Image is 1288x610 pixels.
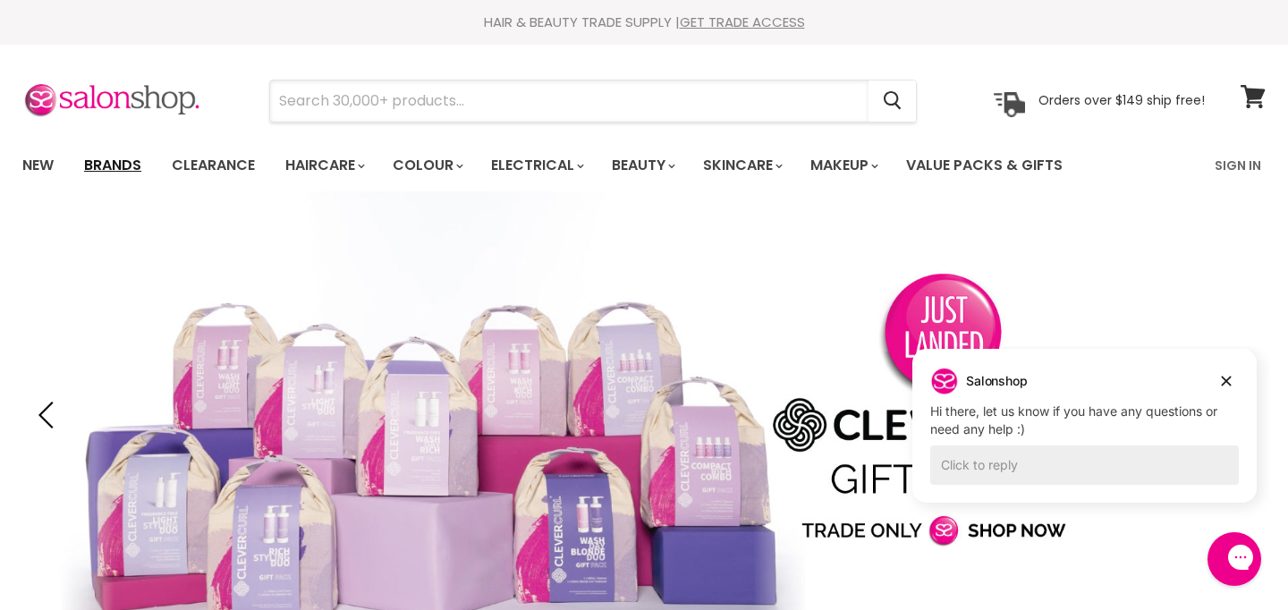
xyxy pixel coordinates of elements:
[893,147,1076,184] a: Value Packs & Gifts
[598,147,686,184] a: Beauty
[158,147,268,184] a: Clearance
[680,13,805,31] a: GET TRADE ACCESS
[899,346,1270,530] iframe: Gorgias live chat campaigns
[1038,92,1205,108] p: Orders over $149 ship free!
[9,147,67,184] a: New
[269,80,917,123] form: Product
[1199,526,1270,592] iframe: Gorgias live chat messenger
[272,147,376,184] a: Haircare
[71,147,155,184] a: Brands
[9,140,1140,191] ul: Main menu
[869,80,916,122] button: Search
[1204,147,1272,184] a: Sign In
[797,147,889,184] a: Makeup
[270,80,869,122] input: Search
[31,397,67,433] button: Previous
[690,147,793,184] a: Skincare
[478,147,595,184] a: Electrical
[379,147,474,184] a: Colour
